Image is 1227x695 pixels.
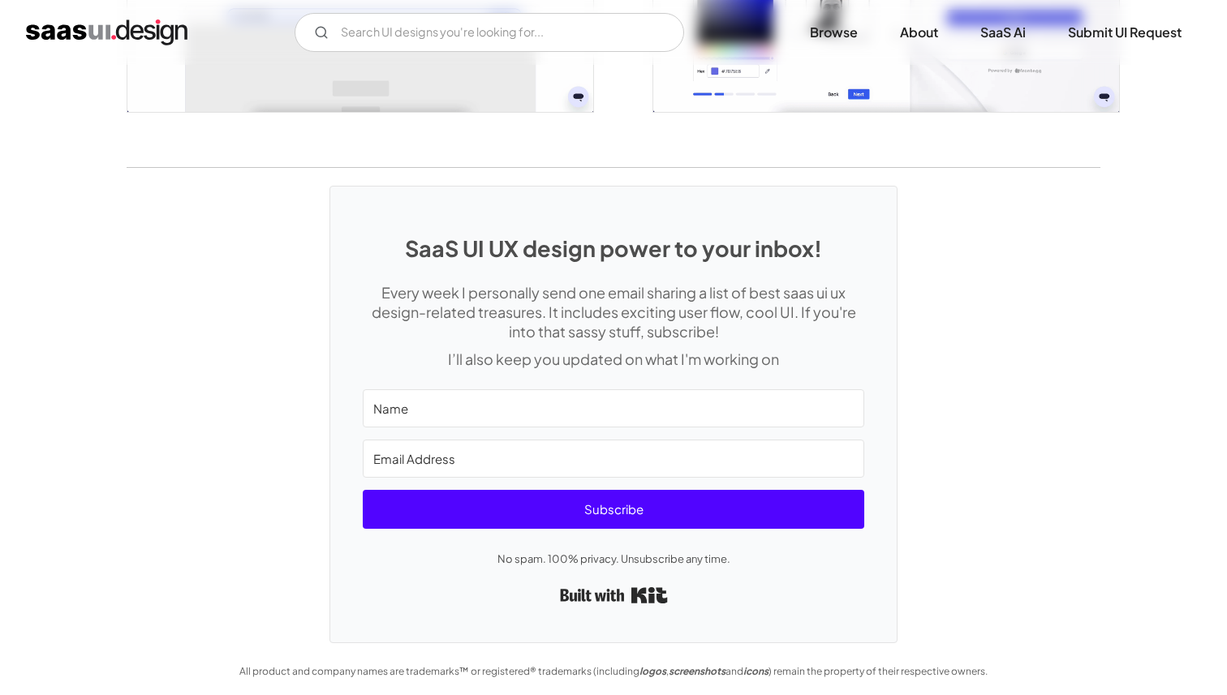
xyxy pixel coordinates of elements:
[363,389,864,427] input: Name
[669,665,725,677] em: screenshots
[961,15,1045,50] a: SaaS Ai
[880,15,958,50] a: About
[232,662,995,681] div: All product and company names are trademarks™ or registered® trademarks (including , and ) remain...
[363,283,864,341] p: Every week I personally send one email sharing a list of best saas ui ux design-related treasures...
[363,235,864,261] h1: SaaS UI UX design power to your inbox!
[1048,15,1201,50] a: Submit UI Request
[790,15,877,50] a: Browse
[363,350,864,369] p: I’ll also keep you updated on what I'm working on
[560,581,668,610] a: Built with Kit
[295,13,684,52] form: Email Form
[295,13,684,52] input: Search UI designs you're looking for...
[363,440,864,478] input: Email Address
[743,665,768,677] em: icons
[363,549,864,568] p: No spam. 100% privacy. Unsubscribe any time.
[363,490,864,529] button: Subscribe
[639,665,666,677] em: logos
[26,19,187,45] a: home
